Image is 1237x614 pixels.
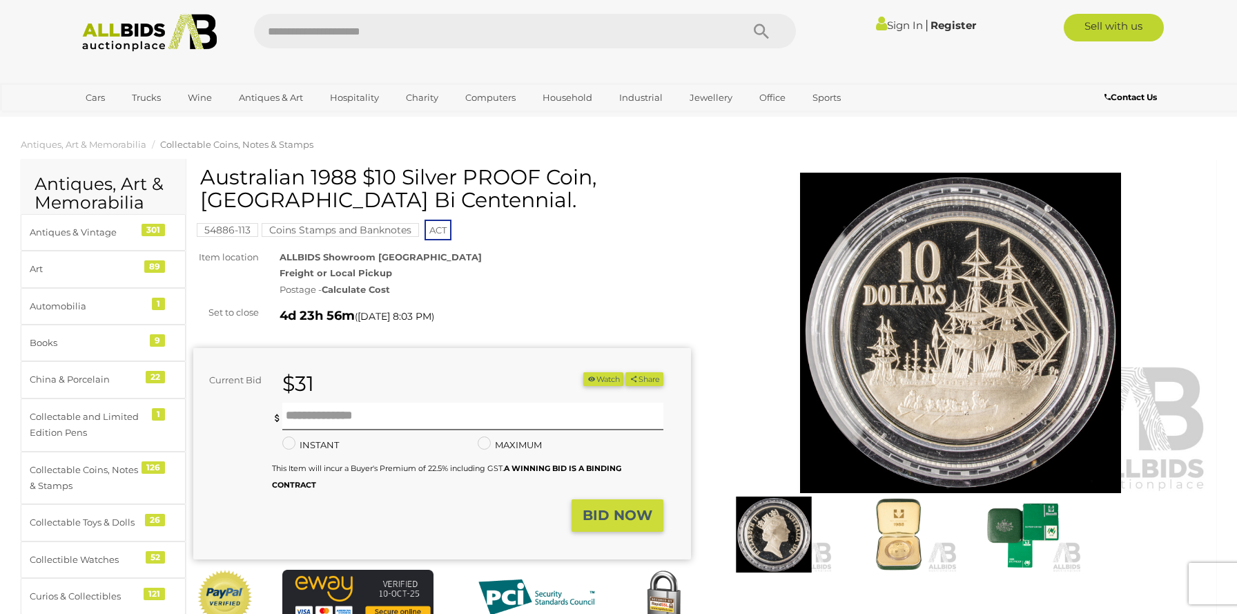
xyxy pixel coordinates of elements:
button: Search [727,14,796,48]
div: Collectible Watches [30,552,144,568]
strong: BID NOW [583,507,652,524]
a: Office [750,86,795,109]
div: Collectable and Limited Edition Pens [30,409,144,441]
a: China & Porcelain 22 [21,361,186,398]
div: Collectable Toys & Dolls [30,515,144,530]
div: Item location [183,249,269,265]
a: Jewellery [681,86,741,109]
a: Wine [179,86,221,109]
h2: Antiques, Art & Memorabilia [35,175,172,213]
div: 126 [142,461,165,474]
mark: Coins Stamps and Banknotes [262,223,419,237]
a: Cars [77,86,114,109]
h1: Australian 1988 $10 Silver PROOF Coin, [GEOGRAPHIC_DATA] Bi Centennial. [200,166,688,211]
a: Collectable and Limited Edition Pens 1 [21,399,186,452]
b: A WINNING BID IS A BINDING CONTRACT [272,463,621,489]
a: Sell with us [1064,14,1164,41]
strong: $31 [282,371,314,396]
a: Collectable Coins, Notes & Stamps [160,139,313,150]
span: | [925,17,928,32]
div: Curios & Collectibles [30,588,144,604]
button: Watch [583,372,623,387]
img: Australian 1988 $10 Silver PROOF Coin, Australia Bi Centennial. [964,497,1082,573]
div: 1 [152,408,165,421]
a: Art 89 [21,251,186,287]
div: 301 [142,224,165,236]
a: Industrial [610,86,672,109]
img: Australian 1988 $10 Silver PROOF Coin, Australia Bi Centennial. [839,497,957,573]
div: 89 [144,260,165,273]
a: Sign In [876,19,923,32]
a: Contact Us [1104,90,1160,105]
div: 1 [152,298,165,310]
strong: Freight or Local Pickup [280,267,392,278]
a: [GEOGRAPHIC_DATA] [77,109,193,132]
a: Household [534,86,601,109]
img: Allbids.com.au [75,14,224,52]
strong: 4d 23h 56m [280,308,355,323]
a: 54886-113 [197,224,258,236]
small: This Item will incur a Buyer's Premium of 22.5% including GST. [272,463,621,489]
a: Automobilia 1 [21,288,186,325]
a: Coins Stamps and Banknotes [262,224,419,236]
a: Antiques & Vintage 301 [21,214,186,251]
a: Collectible Watches 52 [21,541,186,578]
a: Antiques, Art & Memorabilia [21,139,146,150]
b: Contact Us [1104,92,1157,102]
span: [DATE] 8:03 PM [358,310,431,323]
label: INSTANT [282,437,339,453]
div: Automobilia [30,298,144,314]
div: 9 [150,334,165,347]
a: Hospitality [321,86,388,109]
a: Sports [803,86,850,109]
a: Trucks [123,86,170,109]
span: ACT [425,220,451,240]
a: Collectable Toys & Dolls 26 [21,504,186,541]
a: Antiques & Art [230,86,312,109]
img: Australian 1988 $10 Silver PROOF Coin, Australia Bi Centennial. [712,173,1209,494]
span: ( ) [355,311,434,322]
div: Postage - [280,282,691,298]
a: Books 9 [21,325,186,361]
div: China & Porcelain [30,372,144,387]
div: Books [30,335,144,351]
strong: ALLBIDS Showroom [GEOGRAPHIC_DATA] [280,251,482,262]
a: Collectable Coins, Notes & Stamps 126 [21,452,186,505]
div: Antiques & Vintage [30,224,144,240]
div: 26 [145,514,165,526]
div: Art [30,261,144,277]
li: Watch this item [583,372,623,387]
button: Share [625,372,663,387]
img: Australian 1988 $10 Silver PROOF Coin, Australia Bi Centennial. [715,497,832,573]
div: 121 [144,588,165,600]
div: 52 [146,551,165,564]
div: Collectable Coins, Notes & Stamps [30,462,144,495]
a: Charity [397,86,447,109]
button: BID NOW [572,499,663,532]
div: Current Bid [193,372,272,388]
label: MAXIMUM [478,437,542,453]
div: 22 [146,371,165,383]
a: Register [931,19,976,32]
a: Computers [456,86,525,109]
div: Set to close [183,305,269,320]
strong: Calculate Cost [322,284,390,295]
mark: 54886-113 [197,223,258,237]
